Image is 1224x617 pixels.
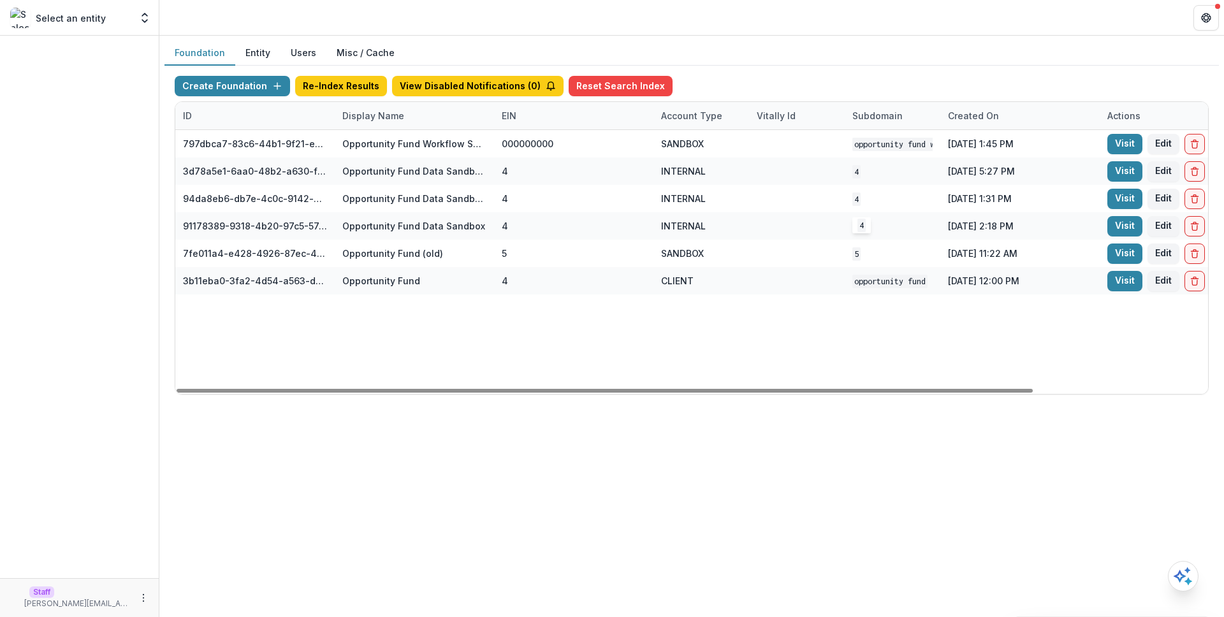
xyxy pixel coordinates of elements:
[569,76,673,96] button: Reset Search Index
[235,41,280,66] button: Entity
[392,76,564,96] button: View Disabled Notifications (0)
[494,109,524,122] div: EIN
[845,102,940,129] div: Subdomain
[1147,271,1179,291] button: Edit
[661,164,706,178] div: INTERNAL
[940,267,1100,294] div: [DATE] 12:00 PM
[749,102,845,129] div: Vitally Id
[1107,134,1142,154] a: Visit
[136,5,154,31] button: Open entity switcher
[295,76,387,96] button: Re-Index Results
[183,137,327,150] div: 797dbca7-83c6-44b1-9f21-ee3637c7698d
[940,212,1100,240] div: [DATE] 2:18 PM
[502,274,508,287] div: 4
[10,8,31,28] img: Select an entity
[342,164,486,178] div: Opportunity Fund Data Sandbox (DEPRECATED)
[1100,109,1148,122] div: Actions
[183,247,327,260] div: 7fe011a4-e428-4926-87ec-4554d7c64f94
[940,185,1100,212] div: [DATE] 1:31 PM
[852,165,861,178] code: 4
[335,102,494,129] div: Display Name
[494,102,653,129] div: EIN
[175,76,290,96] button: Create Foundation
[940,130,1100,157] div: [DATE] 1:45 PM
[1184,189,1205,209] button: Delete Foundation
[653,102,749,129] div: Account Type
[342,247,443,260] div: Opportunity Fund (old)
[653,109,730,122] div: Account Type
[1107,189,1142,209] a: Visit
[940,109,1007,122] div: Created on
[342,137,486,150] div: Opportunity Fund Workflow Sandbox
[661,247,704,260] div: SANDBOX
[1168,561,1198,592] button: Open AI Assistant
[1184,161,1205,182] button: Delete Foundation
[175,109,200,122] div: ID
[749,109,803,122] div: Vitally Id
[502,219,508,233] div: 4
[183,219,327,233] div: 91178389-9318-4b20-97c5-5747999bac2a
[852,192,861,206] code: 4
[183,274,327,287] div: 3b11eba0-3fa2-4d54-a563-d5b46ffbb1ee
[326,41,405,66] button: Misc / Cache
[24,598,131,609] p: [PERSON_NAME][EMAIL_ADDRESS][DOMAIN_NAME]
[175,102,335,129] div: ID
[1184,216,1205,236] button: Delete Foundation
[661,192,706,205] div: INTERNAL
[29,586,54,598] p: Staff
[661,137,704,150] div: SANDBOX
[852,138,1003,151] code: Opportunity Fund Workflow Sandbox
[36,11,106,25] p: Select an entity
[183,164,327,178] div: 3d78a5e1-6aa0-48b2-a630-f1fe048f63d5
[280,41,326,66] button: Users
[1107,271,1142,291] a: Visit
[1147,161,1179,182] button: Edit
[1107,243,1142,264] a: Visit
[502,192,508,205] div: 4
[852,275,928,288] code: Opportunity Fund
[1184,134,1205,154] button: Delete Foundation
[136,590,151,606] button: More
[342,219,485,233] div: Opportunity Fund Data Sandbox
[940,240,1100,267] div: [DATE] 11:22 AM
[1184,243,1205,264] button: Delete Foundation
[1147,216,1179,236] button: Edit
[335,109,412,122] div: Display Name
[845,109,910,122] div: Subdomain
[164,41,235,66] button: Foundation
[1147,189,1179,209] button: Edit
[1147,134,1179,154] button: Edit
[1184,271,1205,291] button: Delete Foundation
[940,157,1100,185] div: [DATE] 5:27 PM
[940,102,1100,129] div: Created on
[502,164,508,178] div: 4
[1193,5,1219,31] button: Get Help
[661,219,706,233] div: INTERNAL
[1107,161,1142,182] a: Visit
[661,274,694,287] div: CLIENT
[1147,243,1179,264] button: Edit
[502,247,507,260] div: 5
[502,137,553,150] div: 000000000
[852,220,861,233] code: 4
[342,192,486,205] div: Opportunity Fund Data Sandbox (Deprecated 7/10)
[1107,216,1142,236] a: Visit
[342,274,420,287] div: Opportunity Fund
[852,247,861,261] code: 5
[183,192,327,205] div: 94da8eb6-db7e-4c0c-9142-eb82d758e7c8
